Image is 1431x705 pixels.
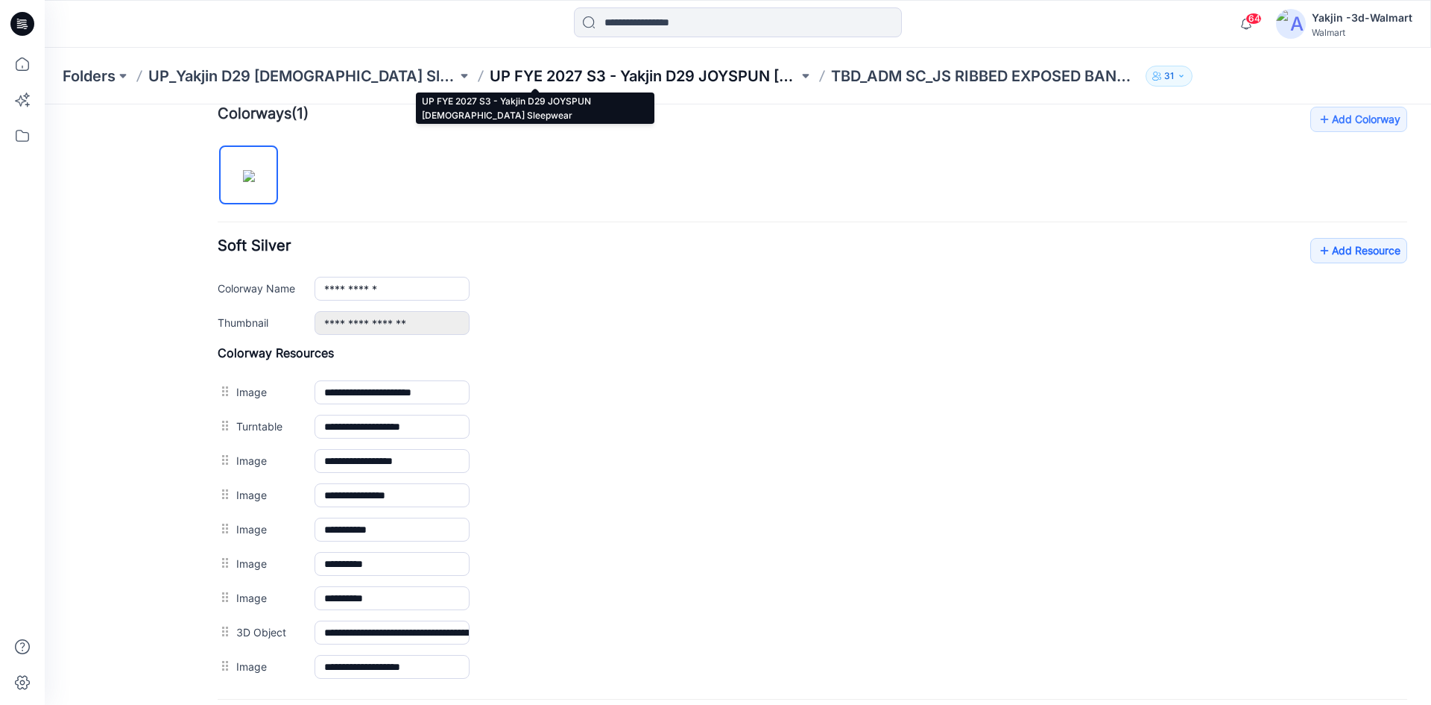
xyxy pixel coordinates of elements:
label: Image [192,348,255,364]
label: Image [192,416,255,433]
div: Walmart [1312,27,1412,38]
a: Folders [63,66,116,87]
label: Image [192,382,255,398]
label: 3D Object [192,519,255,536]
iframe: edit-style [45,104,1431,705]
label: Turntable [192,313,255,330]
span: 64 [1245,13,1262,25]
div: Yakjin -3d-Walmart [1312,9,1412,27]
p: TBD_ADM SC_JS RIBBED EXPOSED BAND PANT [831,66,1140,87]
label: Image [192,485,255,501]
img: avatar [1276,9,1306,39]
p: 31 [1164,68,1174,84]
button: 31 [1146,66,1192,87]
a: Add Resource [1266,134,1362,159]
a: UP FYE 2027 S3 - Yakjin D29 JOYSPUN [DEMOGRAPHIC_DATA] Sleepwear [490,66,798,87]
label: Thumbnail [173,210,255,226]
label: Image [192,554,255,570]
span: Soft Silver [173,132,246,150]
label: Image [192,451,255,467]
label: Image [192,279,255,295]
label: Colorway Name [173,175,255,192]
a: UP_Yakjin D29 [DEMOGRAPHIC_DATA] Sleep [148,66,457,87]
h4: Colorway Resources [173,241,1362,256]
